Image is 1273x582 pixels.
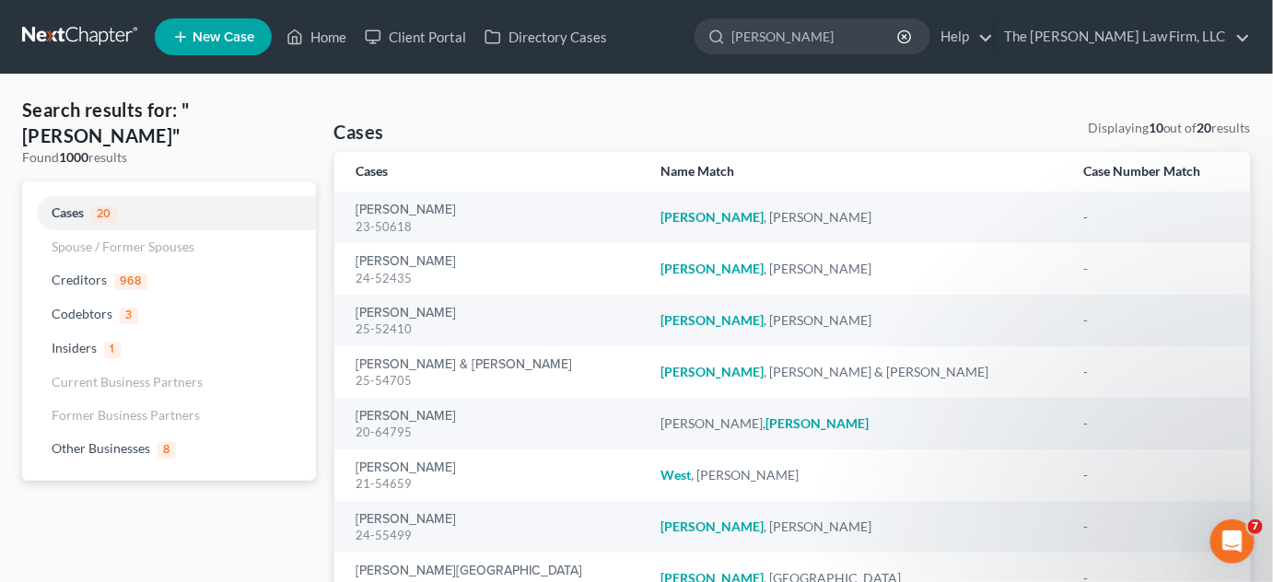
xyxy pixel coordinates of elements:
[660,518,1054,536] div: , [PERSON_NAME]
[995,20,1250,53] a: The [PERSON_NAME] Law Firm, LLC
[1083,260,1229,278] div: -
[660,364,764,379] em: [PERSON_NAME]
[1210,519,1255,564] iframe: Intercom live chat
[22,432,316,466] a: Other Businesses8
[731,19,900,53] input: Search by name...
[1248,519,1263,534] span: 7
[765,415,869,431] em: [PERSON_NAME]
[356,20,475,53] a: Client Portal
[931,20,993,53] a: Help
[356,475,632,493] div: 21-54659
[52,374,203,390] span: Current Business Partners
[660,467,691,483] em: West
[91,206,117,223] span: 20
[334,152,647,192] th: Cases
[22,97,316,148] h4: Search results for: "[PERSON_NAME]"
[59,149,88,165] strong: 1000
[660,260,1054,278] div: , [PERSON_NAME]
[52,440,150,456] span: Other Businesses
[356,372,632,390] div: 25-54705
[1083,208,1229,227] div: -
[660,208,1054,227] div: , [PERSON_NAME]
[660,311,1054,330] div: , [PERSON_NAME]
[52,272,107,287] span: Creditors
[356,204,457,216] a: [PERSON_NAME]
[660,363,1054,381] div: , [PERSON_NAME] & [PERSON_NAME]
[1069,152,1251,192] th: Case Number Match
[1088,119,1251,137] div: Displaying out of results
[52,340,97,355] span: Insiders
[356,358,573,371] a: [PERSON_NAME] & [PERSON_NAME]
[1083,363,1229,381] div: -
[660,466,1054,484] div: , [PERSON_NAME]
[356,218,632,236] div: 23-50618
[104,342,121,358] span: 1
[22,196,316,230] a: Cases20
[277,20,356,53] a: Home
[356,410,457,423] a: [PERSON_NAME]
[52,306,112,321] span: Codebtors
[356,270,632,287] div: 24-52435
[356,565,583,577] a: [PERSON_NAME][GEOGRAPHIC_DATA]
[1083,518,1229,536] div: -
[334,119,384,145] h4: Cases
[356,320,632,338] div: 25-52410
[356,424,632,441] div: 20-64795
[660,209,764,225] em: [PERSON_NAME]
[1083,466,1229,484] div: -
[114,274,147,290] span: 968
[158,442,176,459] span: 8
[660,261,764,276] em: [PERSON_NAME]
[1149,120,1163,135] strong: 10
[660,518,764,534] em: [PERSON_NAME]
[22,263,316,297] a: Creditors968
[646,152,1069,192] th: Name Match
[193,30,254,44] span: New Case
[22,297,316,332] a: Codebtors3
[52,239,194,254] span: Spouse / Former Spouses
[22,332,316,366] a: Insiders1
[1083,414,1229,433] div: -
[1197,120,1212,135] strong: 20
[356,461,457,474] a: [PERSON_NAME]
[52,407,200,423] span: Former Business Partners
[120,308,138,324] span: 3
[356,307,457,320] a: [PERSON_NAME]
[356,527,632,544] div: 24-55499
[356,513,457,526] a: [PERSON_NAME]
[660,312,764,328] em: [PERSON_NAME]
[52,204,84,220] span: Cases
[22,148,316,167] div: Found results
[1083,311,1229,330] div: -
[22,366,316,399] a: Current Business Partners
[22,230,316,263] a: Spouse / Former Spouses
[660,414,1054,433] div: [PERSON_NAME],
[475,20,616,53] a: Directory Cases
[356,255,457,268] a: [PERSON_NAME]
[22,399,316,432] a: Former Business Partners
